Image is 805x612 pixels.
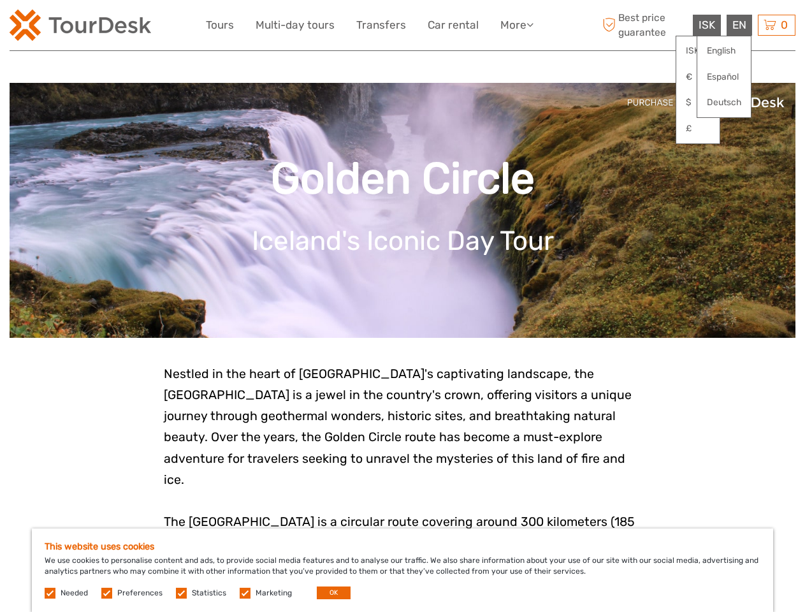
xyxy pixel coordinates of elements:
[697,66,751,89] a: Español
[599,11,690,39] span: Best price guarantee
[192,588,226,599] label: Statistics
[697,91,751,114] a: Deutsch
[29,225,776,257] h1: Iceland's Iconic Day Tour
[256,588,292,599] label: Marketing
[29,153,776,205] h1: Golden Circle
[18,22,144,33] p: We're away right now. Please check back later!
[699,18,715,31] span: ISK
[727,15,752,36] div: EN
[676,117,720,140] a: £
[500,16,533,34] a: More
[676,40,720,62] a: ISK
[356,16,406,34] a: Transfers
[117,588,163,599] label: Preferences
[317,586,351,599] button: OK
[697,40,751,62] a: English
[676,91,720,114] a: $
[627,92,786,112] img: PurchaseViaTourDeskwhite.png
[45,541,760,552] h5: This website uses cookies
[256,16,335,34] a: Multi-day tours
[779,18,790,31] span: 0
[10,10,151,41] img: 120-15d4194f-c635-41b9-a512-a3cb382bfb57_logo_small.png
[32,528,773,612] div: We use cookies to personalise content and ads, to provide social media features and to analyse ou...
[61,588,88,599] label: Needed
[164,367,632,487] span: Nestled in the heart of [GEOGRAPHIC_DATA]'s captivating landscape, the [GEOGRAPHIC_DATA] is a jew...
[428,16,479,34] a: Car rental
[206,16,234,34] a: Tours
[147,20,162,35] button: Open LiveChat chat widget
[676,66,720,89] a: €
